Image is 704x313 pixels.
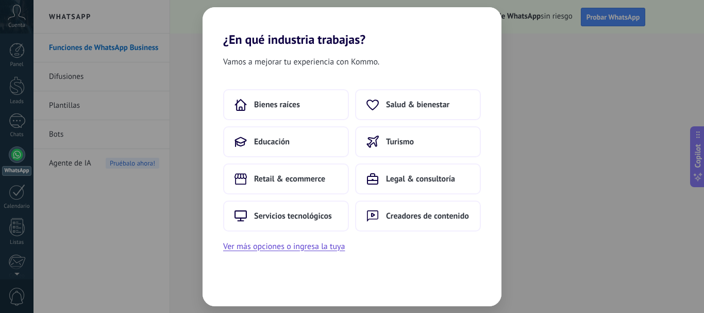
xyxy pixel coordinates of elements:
button: Salud & bienestar [355,89,481,120]
button: Ver más opciones o ingresa la tuya [223,240,345,253]
span: Turismo [386,137,414,147]
button: Turismo [355,126,481,157]
span: Bienes raíces [254,100,300,110]
span: Creadores de contenido [386,211,469,221]
span: Salud & bienestar [386,100,449,110]
h2: ¿En qué industria trabajas? [203,7,501,47]
span: Retail & ecommerce [254,174,325,184]
button: Educación [223,126,349,157]
button: Bienes raíces [223,89,349,120]
button: Servicios tecnológicos [223,201,349,232]
button: Creadores de contenido [355,201,481,232]
span: Legal & consultoría [386,174,455,184]
span: Educación [254,137,290,147]
span: Vamos a mejorar tu experiencia con Kommo. [223,55,379,69]
span: Servicios tecnológicos [254,211,332,221]
button: Legal & consultoría [355,163,481,194]
button: Retail & ecommerce [223,163,349,194]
